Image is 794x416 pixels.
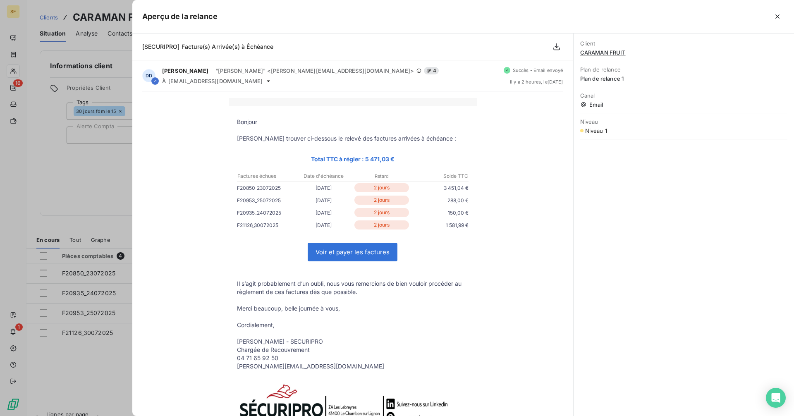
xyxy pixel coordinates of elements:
span: Plan de relance [580,66,787,73]
p: F20850_23072025 [237,184,295,192]
span: [SECURIPRO] Facture(s) Arrivée(s) à Échéance [142,43,274,50]
h5: Aperçu de la relance [142,11,218,22]
p: 1 581,99 € [411,221,469,230]
p: Cordialement, [237,321,469,329]
p: [DATE] [295,208,353,217]
p: 2 jours [354,208,409,217]
p: 288,00 € [411,196,469,205]
span: [EMAIL_ADDRESS][DOMAIN_NAME] [168,78,263,84]
p: 3 451,04 € [411,184,469,192]
span: - [211,68,213,73]
p: Retard [353,172,410,180]
span: Email [580,101,787,108]
a: Voir et payer les factures [308,243,397,261]
p: Factures échues [237,172,294,180]
p: [PERSON_NAME] trouver ci-dessous le relevé des factures arrivées à échéance : [237,134,469,143]
span: Niveau [580,118,787,125]
p: F20935_24072025 [237,208,295,217]
p: Total TTC à régler : 5 471,03 € [237,154,469,164]
p: 2 jours [354,196,409,205]
span: Niveau 1 [585,127,607,134]
span: À [162,78,166,84]
p: Merci beaucoup, belle journée à vous, [237,304,469,313]
div: DD [142,69,155,82]
p: F20953_25072025 [237,196,295,205]
span: Plan de relance 1 [580,75,787,82]
span: 4 [424,67,439,74]
p: Date d'échéance [295,172,352,180]
p: 2 jours [354,220,409,230]
p: [PERSON_NAME][EMAIL_ADDRESS][DOMAIN_NAME] [237,362,469,371]
span: Canal [580,92,787,99]
p: Chargée de Recouvrement [237,346,469,354]
p: [DATE] [295,221,353,230]
p: F21126_30072025 [237,221,295,230]
p: [DATE] [295,184,353,192]
p: [PERSON_NAME] - SECURIPRO [237,337,469,346]
p: 2 jours [354,183,409,192]
span: Client [580,40,787,47]
span: CARAMAN FRUIT [580,49,787,56]
span: Succès - Email envoyé [513,68,563,73]
span: "[PERSON_NAME]" <[PERSON_NAME][EMAIL_ADDRESS][DOMAIN_NAME]> [215,67,414,74]
p: [DATE] [295,196,353,205]
p: Solde TTC [411,172,468,180]
p: Il s’agit probablement d’un oubli, nous vous remercions de bien vouloir procéder au règlement de ... [237,280,469,296]
p: 150,00 € [411,208,469,217]
div: Open Intercom Messenger [766,388,786,408]
span: il y a 2 heures , le [DATE] [510,79,563,84]
p: 04 71 65 92 50 [237,354,469,362]
span: [PERSON_NAME] [162,67,208,74]
p: Bonjour [237,118,469,126]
